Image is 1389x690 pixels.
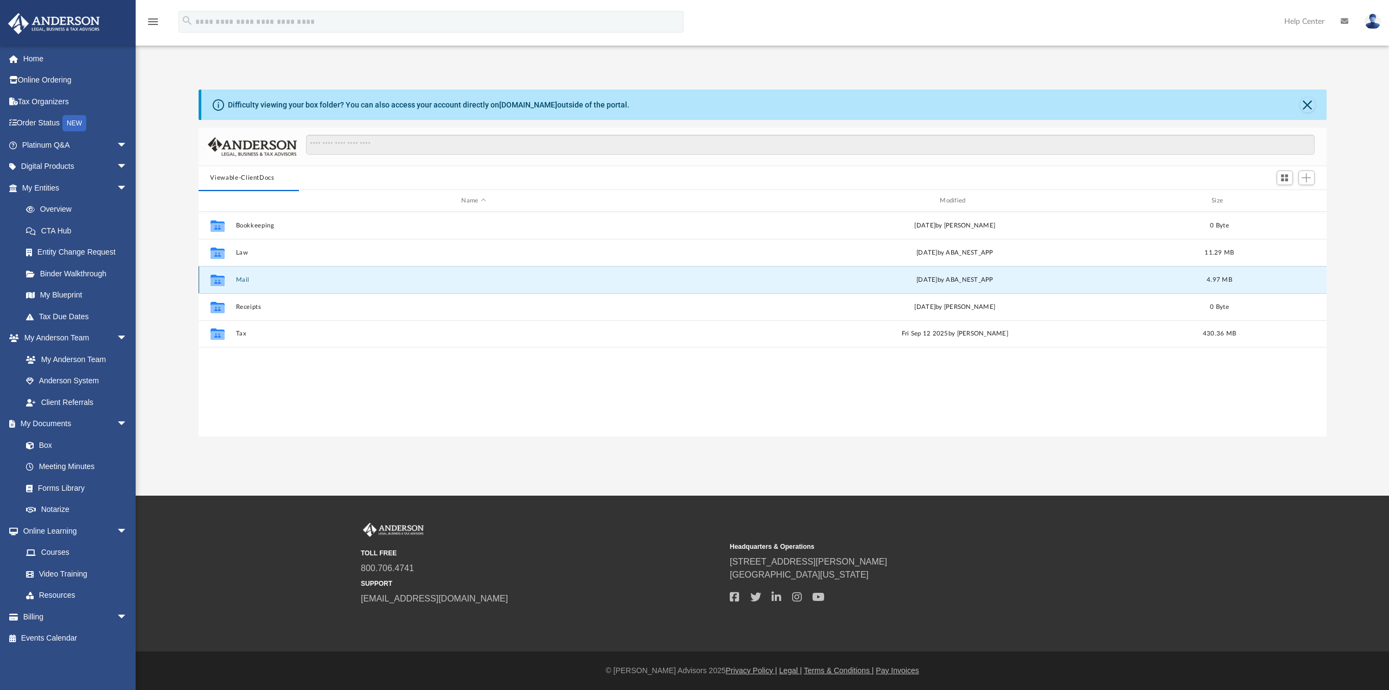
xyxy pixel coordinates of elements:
a: Box [15,434,133,456]
a: Terms & Conditions | [804,666,874,675]
a: Resources [15,585,138,606]
div: NEW [62,115,86,131]
button: Mail [235,276,712,283]
a: My Documentsarrow_drop_down [8,413,138,435]
a: Meeting Minutes [15,456,138,478]
a: Video Training [15,563,133,585]
a: Notarize [15,499,138,521]
span: [DATE] [916,277,938,283]
a: 800.706.4741 [361,564,414,573]
a: Billingarrow_drop_down [8,606,144,628]
a: Online Learningarrow_drop_down [8,520,138,542]
a: Forms Library [15,477,133,499]
img: Anderson Advisors Platinum Portal [361,523,426,537]
div: grid [199,212,1327,436]
a: Overview [15,199,144,220]
i: menu [146,15,160,28]
a: Online Ordering [8,69,144,91]
div: Fri Sep 12 2025 by [PERSON_NAME] [717,329,1193,339]
button: Viewable-ClientDocs [210,173,274,183]
a: Legal | [779,666,802,675]
span: arrow_drop_down [117,606,138,628]
span: 430.36 MB [1202,331,1235,337]
a: Entity Change Request [15,242,144,263]
span: 11.29 MB [1205,250,1234,256]
div: Name [235,196,711,206]
a: CTA Hub [15,220,144,242]
span: 0 Byte [1210,223,1229,229]
button: Bookkeeping [235,222,712,229]
span: arrow_drop_down [117,327,138,350]
div: Modified [716,196,1193,206]
a: Privacy Policy | [726,666,778,675]
button: Law [235,249,712,256]
div: © [PERSON_NAME] Advisors 2025 [136,665,1389,676]
a: My Blueprint [15,284,138,306]
a: Platinum Q&Aarrow_drop_down [8,134,144,156]
button: Receipts [235,303,712,311]
a: Tax Due Dates [15,306,144,327]
div: [DATE] by ABA_NEST_APP [717,248,1193,258]
a: Tax Organizers [8,91,144,112]
span: 0 Byte [1210,304,1229,310]
a: [EMAIL_ADDRESS][DOMAIN_NAME] [361,594,508,603]
button: Switch to Grid View [1277,170,1293,186]
a: Pay Invoices [876,666,919,675]
a: menu [146,21,160,28]
div: [DATE] by [PERSON_NAME] [717,302,1193,312]
a: Anderson System [15,370,138,392]
a: Digital Productsarrow_drop_down [8,156,144,178]
a: My Anderson Teamarrow_drop_down [8,327,138,349]
small: SUPPORT [361,579,722,588]
span: 4.97 MB [1207,277,1232,283]
img: User Pic [1365,14,1381,29]
span: arrow_drop_down [117,520,138,542]
input: Search files and folders [306,135,1314,155]
span: arrow_drop_down [117,156,138,178]
img: Anderson Advisors Platinum Portal [5,13,103,34]
button: Add [1298,170,1315,186]
div: [DATE] by [PERSON_NAME] [717,221,1193,231]
div: by ABA_NEST_APP [717,275,1193,285]
div: id [203,196,230,206]
small: TOLL FREE [361,548,722,558]
a: [STREET_ADDRESS][PERSON_NAME] [730,557,887,566]
a: My Entitiesarrow_drop_down [8,177,144,199]
a: [DOMAIN_NAME] [499,100,557,109]
a: Client Referrals [15,391,138,413]
small: Headquarters & Operations [730,542,1091,552]
button: Close [1300,97,1315,112]
a: Home [8,48,144,69]
span: arrow_drop_down [117,134,138,156]
a: Courses [15,542,138,564]
button: Tax [235,330,712,337]
a: Order StatusNEW [8,112,144,135]
span: arrow_drop_down [117,413,138,435]
i: search [181,15,193,27]
a: My Anderson Team [15,349,133,370]
div: id [1246,196,1322,206]
a: [GEOGRAPHIC_DATA][US_STATE] [730,570,869,579]
div: Difficulty viewing your box folder? You can also access your account directly on outside of the p... [228,99,629,111]
span: arrow_drop_down [117,177,138,199]
a: Events Calendar [8,628,144,649]
div: Size [1197,196,1241,206]
a: Binder Walkthrough [15,263,144,284]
